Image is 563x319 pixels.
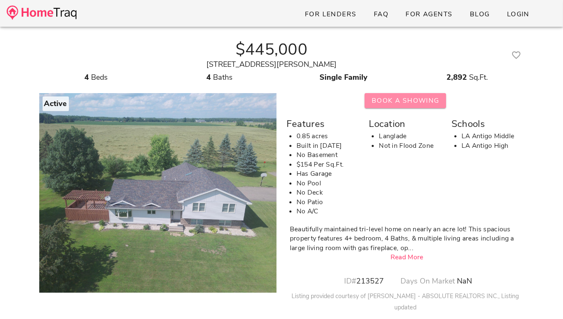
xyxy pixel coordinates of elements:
[401,276,455,286] span: Days On Market
[320,72,368,82] strong: Single Family
[44,99,67,109] strong: Active
[297,132,359,141] li: 0.85 acres
[292,292,519,311] small: Listing provided courtesy of [PERSON_NAME] - ABSOLUTE REALTORS INC., Listing updated
[297,160,359,170] li: $154 Per Sq.Ft.
[297,141,359,151] li: Built in [DATE]
[39,59,504,70] div: [STREET_ADDRESS][PERSON_NAME]
[344,276,356,286] span: ID#
[373,10,389,19] span: FAQ
[367,7,396,22] a: FAQ
[457,276,472,286] span: NaN
[297,179,359,188] li: No Pool
[379,141,441,151] li: Not in Flood Zone
[521,279,563,319] iframe: Chat Widget
[469,72,488,82] span: Sq.Ft.
[290,225,524,253] div: Beautifully maintained tri-level home on nearly an acre lot! This spacious property features 4+ b...
[379,132,441,141] li: Langlade
[213,72,233,82] span: Baths
[84,72,89,82] strong: 4
[391,253,424,262] a: Read More
[297,197,359,207] li: No Patio
[446,72,467,82] strong: 2,892
[500,7,536,22] a: Login
[287,116,359,132] div: Features
[398,7,459,22] a: For Agents
[469,10,490,19] span: Blog
[365,93,446,108] button: Book A Showing
[462,132,524,141] li: LA Antigo Middle
[463,7,497,22] a: Blog
[507,10,530,19] span: Login
[297,169,359,179] li: Has Garage
[298,7,363,22] a: For Lenders
[236,38,307,61] strong: $445,000
[206,72,211,82] strong: 4
[297,207,359,216] li: No A/C
[297,188,359,197] li: No Deck
[462,141,524,151] li: LA Antigo High
[369,116,441,132] div: Location
[408,243,413,253] span: ...
[91,72,108,82] span: Beds
[451,116,524,132] div: Schools
[333,276,395,287] div: 213527
[405,10,452,19] span: For Agents
[371,96,439,105] span: Book A Showing
[297,150,359,160] li: No Basement
[304,10,357,19] span: For Lenders
[7,5,76,20] img: desktop-logo.34a1112.png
